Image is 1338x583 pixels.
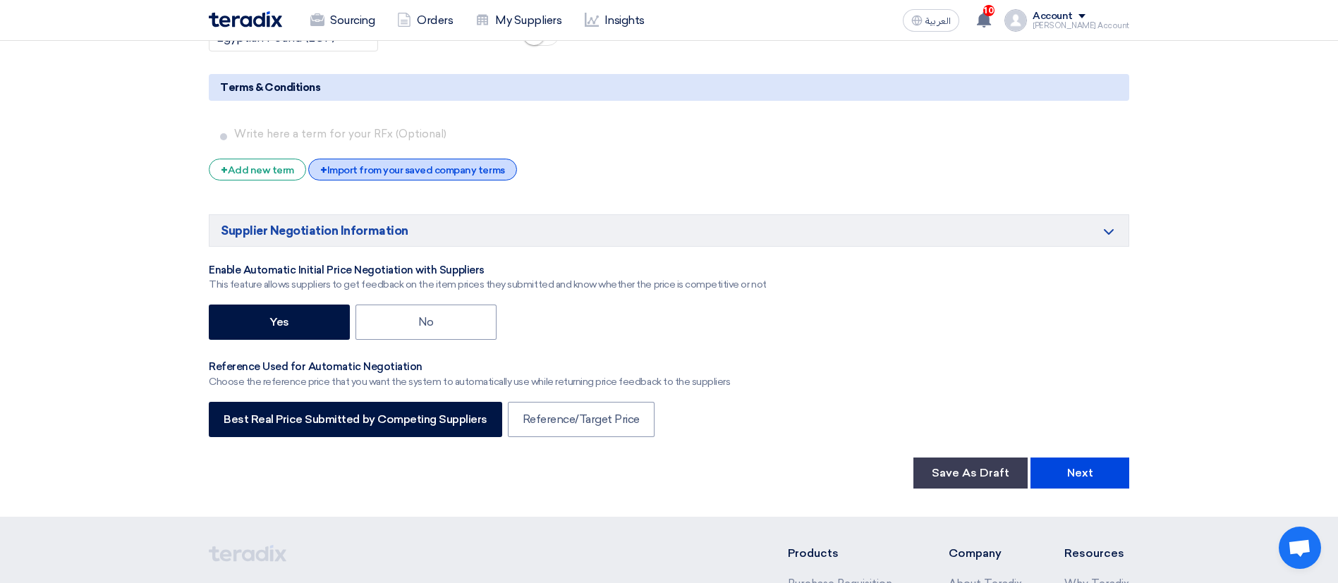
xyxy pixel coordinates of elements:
span: + [320,164,327,177]
span: 10 [983,5,995,16]
a: My Suppliers [464,5,573,36]
button: العربية [903,9,959,32]
a: Orders [386,5,464,36]
span: + [221,164,228,177]
div: Choose the reference price that you want the system to automatically use while returning price fe... [209,374,730,389]
button: Next [1030,458,1129,489]
button: Save As Draft [913,458,1028,489]
h5: Supplier Negotiation Information [209,214,1129,247]
div: Open chat [1279,527,1321,569]
a: Insights [573,5,656,36]
label: Reference/Target Price [508,402,655,437]
div: This feature allows suppliers to get feedback on the item prices they submitted and know whether ... [209,277,767,292]
label: No [355,305,497,340]
li: Resources [1064,545,1129,562]
a: Sourcing [299,5,386,36]
div: Add new term [209,159,306,180]
label: Yes [209,305,350,340]
div: Reference Used for Automatic Negotiation [209,360,730,374]
div: Import from your saved company terms [308,159,516,180]
div: Enable Automatic Initial Price Negotiation with Suppliers [209,264,767,278]
label: Best Real Price Submitted by Competing Suppliers [209,402,502,437]
img: profile_test.png [1004,9,1027,32]
div: Account [1033,11,1073,23]
div: [PERSON_NAME] Account [1033,22,1129,30]
li: Products [788,545,907,562]
h5: Terms & Conditions [209,74,1129,101]
img: Teradix logo [209,11,282,27]
input: Write here a term for your RFx (Optional) [234,121,1124,147]
li: Company [949,545,1022,562]
span: العربية [925,16,951,26]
